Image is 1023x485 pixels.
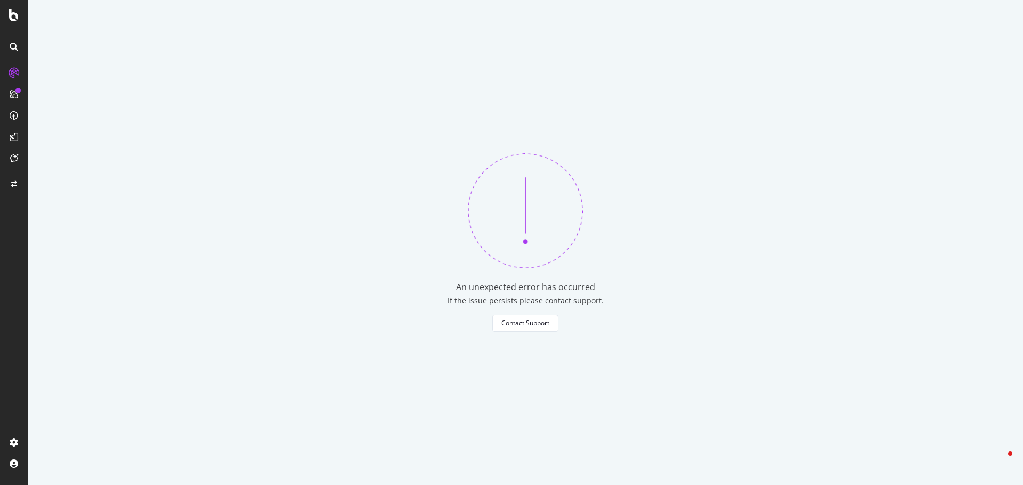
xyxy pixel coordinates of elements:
div: An unexpected error has occurred [456,281,595,293]
button: Contact Support [492,315,558,332]
div: Contact Support [501,318,549,327]
img: 370bne1z.png [468,153,583,268]
div: If the issue persists please contact support. [448,295,604,306]
iframe: Intercom live chat [987,449,1012,474]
